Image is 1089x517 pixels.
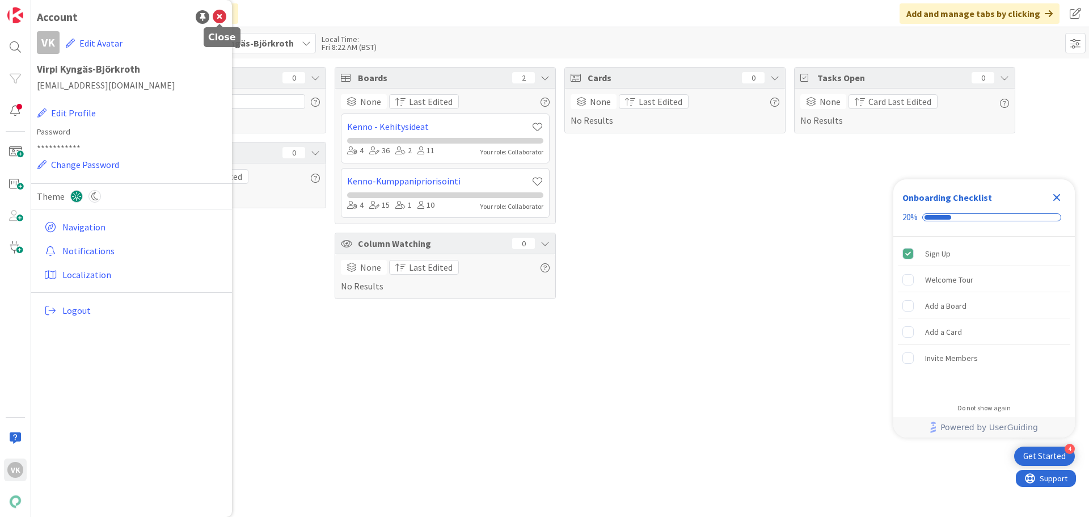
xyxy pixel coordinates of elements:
div: No Results [571,94,779,127]
a: Kenno - Kehitysideat [347,120,531,133]
div: VK [37,31,60,54]
div: 0 [512,238,535,249]
div: Sign Up [925,247,951,260]
button: Last Edited [389,260,459,275]
div: 0 [282,147,305,158]
a: Localization [40,264,226,285]
div: Local Time: [322,35,377,43]
div: Welcome Tour is incomplete. [898,267,1070,292]
span: Support [24,2,52,15]
div: 15 [369,199,390,212]
a: Kenno-Kumppanipriorisointi [347,174,531,188]
div: Footer [893,417,1075,438]
img: avatar [7,494,23,510]
div: Add a Card [925,325,962,339]
div: 1 [395,199,412,212]
div: 36 [369,145,390,157]
div: No Results [800,94,1009,127]
div: Invite Members [925,351,978,365]
div: Checklist Container [893,179,1075,438]
span: Logout [62,304,222,317]
div: 2 [512,72,535,83]
div: 20% [902,212,918,222]
div: 0 [282,72,305,83]
div: Account [37,9,78,26]
div: Add a Card is incomplete. [898,320,1070,344]
div: Welcome Tour [925,273,973,287]
label: Password [37,126,226,138]
span: None [590,95,611,108]
span: Cards [588,71,736,85]
div: Add a Board is incomplete. [898,293,1070,318]
div: Add a Board [925,299,966,313]
span: Boards [358,71,506,85]
div: Invite Members is incomplete. [898,346,1070,371]
span: Last Edited [409,260,453,274]
button: Last Edited [619,94,689,109]
span: Card Last Edited [868,95,931,108]
div: Your role: Collaborator [480,147,543,157]
div: 0 [972,72,994,83]
div: Checklist items [893,237,1075,396]
button: Edit Profile [37,106,96,120]
div: VK [7,462,23,478]
span: Tasks Open [817,71,966,85]
div: Close Checklist [1048,188,1066,207]
span: None [360,95,381,108]
button: Change Password [37,157,120,172]
span: [EMAIL_ADDRESS][DOMAIN_NAME] [37,78,226,92]
div: Get Started [1023,451,1066,462]
button: Last Edited [389,94,459,109]
div: Do not show again [957,403,1011,413]
a: Powered by UserGuiding [899,417,1069,438]
h5: Close [208,32,236,43]
span: None [820,95,841,108]
h1: Virpi Kyngäs-Björkroth [37,64,226,75]
div: Onboarding Checklist [902,191,992,204]
span: Virpi Kyngäs-Björkroth [200,36,294,50]
div: Checklist progress: 20% [902,212,1066,222]
div: 11 [417,145,434,157]
span: Column Watching [358,237,506,250]
span: Theme [37,190,65,203]
div: 4 [347,199,364,212]
span: Last Edited [409,95,453,108]
a: Navigation [40,217,226,237]
span: None [360,260,381,274]
img: Visit kanbanzone.com [7,7,23,23]
div: Fri 8:22 AM (BST) [322,43,377,51]
button: Card Last Edited [849,94,938,109]
button: Edit Avatar [65,31,123,55]
div: No Results [341,260,550,293]
div: 4 [347,145,364,157]
div: 10 [417,199,434,212]
span: Powered by UserGuiding [940,421,1038,434]
div: Open Get Started checklist, remaining modules: 4 [1014,447,1075,466]
div: Add and manage tabs by clicking [900,3,1060,24]
div: 0 [742,72,765,83]
div: 4 [1065,444,1075,454]
div: Sign Up is complete. [898,241,1070,266]
div: 2 [395,145,412,157]
a: Notifications [40,241,226,261]
div: Your role: Collaborator [480,201,543,212]
span: Last Edited [639,95,682,108]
